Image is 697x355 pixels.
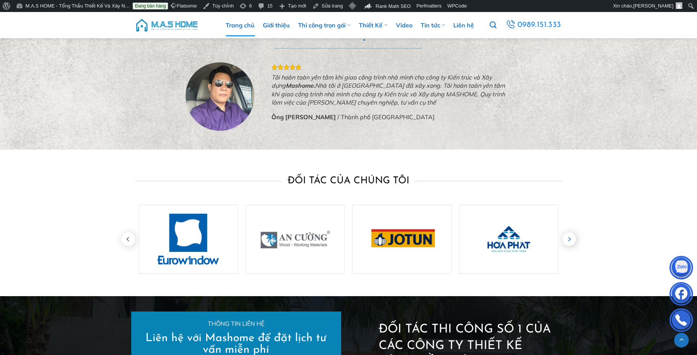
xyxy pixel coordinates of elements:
img: Trang chủ 44 [186,61,254,131]
a: Liên hệ [453,14,474,36]
p: Thông tin liên hệ [142,319,330,329]
button: Previous [121,232,135,247]
a: Đang bán hàng [133,3,168,9]
a: Thiết Kế [359,14,387,36]
a: 0989.151.333 [505,18,562,32]
img: Zalo [670,258,693,280]
strong: Ông [PERSON_NAME] [271,113,336,121]
span: [PERSON_NAME] [633,3,673,9]
button: Next [562,232,576,247]
a: Giới thiệu [263,14,290,36]
a: Video [396,14,412,36]
span: Đối tác của chúng tôi [288,175,409,187]
a: Thi công trọn gói [298,14,351,36]
a: Tìm kiếm [490,17,496,33]
span: / [337,113,339,121]
p: Tôi hoàn toàn yên tâm khi giao công trình nhà mình cho công ty Kiến trúc và Xây dựng Nhà tôi ở [G... [271,73,512,107]
a: Trang chủ [226,14,255,36]
img: Trang chủ 50 [459,205,559,274]
a: Tin tức [421,14,445,36]
img: Trang chủ 48 [246,205,345,274]
img: Trang chủ 49 [352,205,452,274]
a: Lên đầu trang [674,333,689,348]
span: ĐÁNH GIÁ TRẢI NGHIỆM KHÁCH HÀNG [227,24,470,43]
img: M.A.S HOME – Tổng Thầu Thiết Kế Và Xây Nhà Trọn Gói [135,14,199,36]
span: Rank Math SEO [376,3,411,9]
strong: Mashome. [286,82,315,89]
img: Phone [670,310,693,333]
img: Facebook [670,284,693,306]
span: 0989.151.333 [517,19,561,31]
span: Thành phố [GEOGRAPHIC_DATA] [341,113,435,121]
img: Trang chủ 47 [139,205,238,274]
